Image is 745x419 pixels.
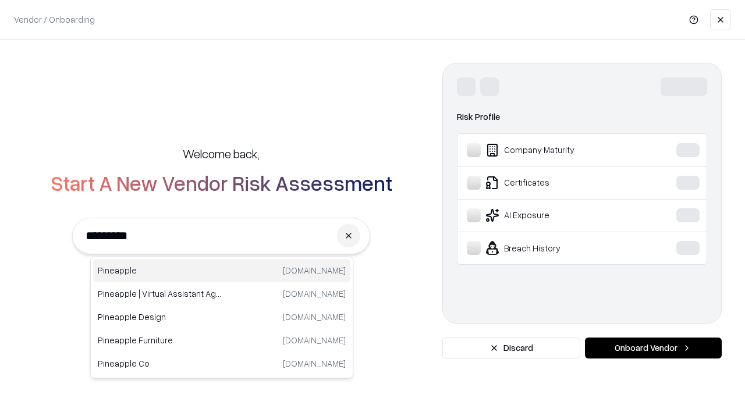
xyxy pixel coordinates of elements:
[467,143,641,157] div: Company Maturity
[98,334,222,346] p: Pineapple Furniture
[457,110,707,124] div: Risk Profile
[98,311,222,323] p: Pineapple Design
[585,338,722,358] button: Onboard Vendor
[51,171,392,194] h2: Start A New Vendor Risk Assessment
[283,264,346,276] p: [DOMAIN_NAME]
[98,357,222,370] p: Pineapple Co
[467,208,641,222] div: AI Exposure
[90,256,353,378] div: Suggestions
[467,176,641,190] div: Certificates
[467,241,641,255] div: Breach History
[283,311,346,323] p: [DOMAIN_NAME]
[283,287,346,300] p: [DOMAIN_NAME]
[98,287,222,300] p: Pineapple | Virtual Assistant Agency
[442,338,580,358] button: Discard
[283,357,346,370] p: [DOMAIN_NAME]
[283,334,346,346] p: [DOMAIN_NAME]
[98,264,222,276] p: Pineapple
[14,13,95,26] p: Vendor / Onboarding
[183,145,260,162] h5: Welcome back,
